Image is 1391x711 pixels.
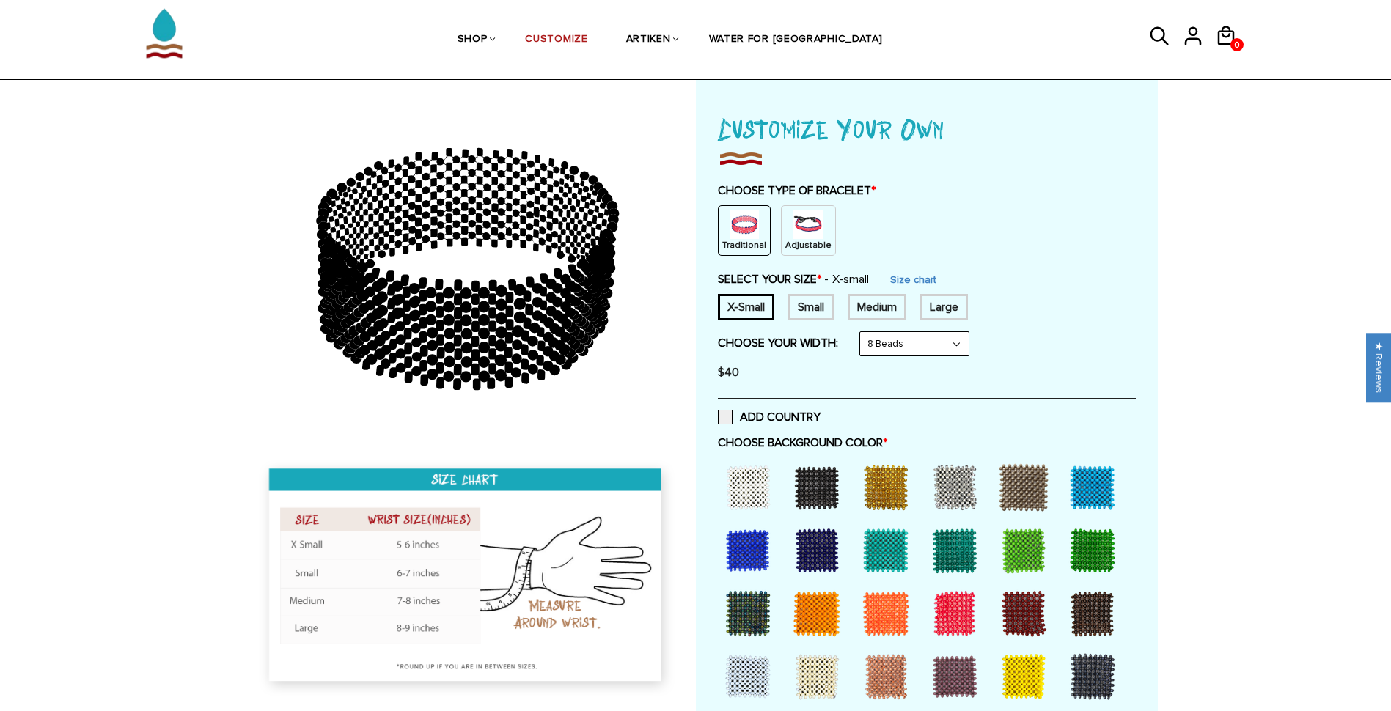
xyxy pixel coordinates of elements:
p: Traditional [722,239,766,251]
div: Sky Blue [1062,457,1128,516]
h1: Customize Your Own [718,108,1136,148]
p: Adjustable [785,239,832,251]
div: Yellow [994,646,1060,705]
div: Kenya Green [1062,520,1128,579]
label: SELECT YOUR SIZE [718,272,869,287]
label: CHOOSE YOUR WIDTH: [718,336,838,350]
img: non-string.png [730,210,759,239]
span: $40 [718,365,739,380]
div: 8 inches [920,294,968,320]
div: Non String [718,205,771,256]
div: Silver [925,457,991,516]
label: ADD COUNTRY [718,410,821,424]
div: Black [787,457,853,516]
div: Peacock [718,583,784,642]
div: Gold [856,457,922,516]
div: Grey [994,457,1060,516]
a: ARTIKEN [626,2,671,78]
div: Light Orange [787,583,853,642]
span: 0 [1230,36,1244,54]
a: Size chart [890,273,936,286]
div: Baby Blue [718,646,784,705]
a: 0 [1230,38,1244,51]
div: Turquoise [856,520,922,579]
div: Dark Blue [787,520,853,579]
div: Steel [1062,646,1128,705]
div: 7.5 inches [848,294,906,320]
a: CUSTOMIZE [525,2,587,78]
img: imgboder_100x.png [718,148,763,169]
div: Purple Rain [925,646,991,705]
div: 7 inches [788,294,834,320]
div: Cream [787,646,853,705]
span: X-small [824,272,869,287]
a: WATER FOR [GEOGRAPHIC_DATA] [709,2,883,78]
label: CHOOSE TYPE OF BRACELET [718,183,1136,198]
div: Light Green [994,520,1060,579]
div: 6 inches [718,294,774,320]
a: SHOP [458,2,488,78]
div: Rose Gold [856,646,922,705]
div: Orange [856,583,922,642]
img: string.PNG [793,210,823,239]
div: Brown [1062,583,1128,642]
div: Bush Blue [718,520,784,579]
div: Maroon [994,583,1060,642]
div: Click to open Judge.me floating reviews tab [1366,333,1391,402]
img: size_chart_new.png [256,456,678,699]
div: Teal [925,520,991,579]
div: String [781,205,836,256]
label: CHOOSE BACKGROUND COLOR [718,435,1136,450]
div: White [718,457,784,516]
div: Red [925,583,991,642]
